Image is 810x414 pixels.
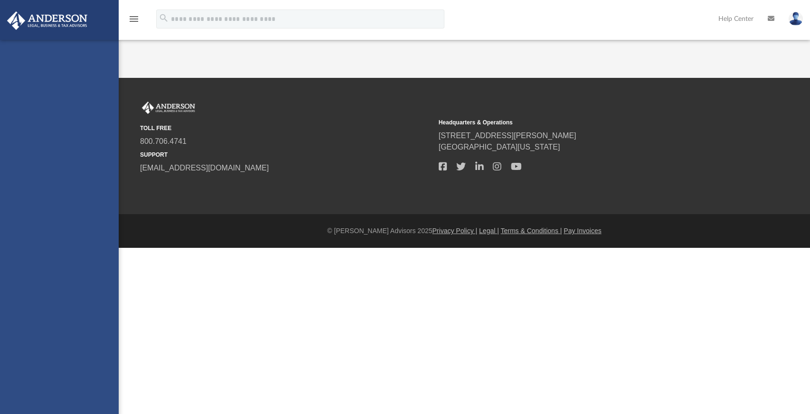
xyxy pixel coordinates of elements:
i: search [159,13,169,23]
img: Anderson Advisors Platinum Portal [140,102,197,114]
a: [EMAIL_ADDRESS][DOMAIN_NAME] [140,164,269,172]
a: Legal | [479,227,499,235]
a: [STREET_ADDRESS][PERSON_NAME] [439,132,576,140]
small: TOLL FREE [140,124,432,132]
a: Terms & Conditions | [501,227,562,235]
a: Pay Invoices [564,227,601,235]
small: SUPPORT [140,151,432,159]
a: Privacy Policy | [433,227,478,235]
i: menu [128,13,140,25]
a: 800.706.4741 [140,137,187,145]
img: Anderson Advisors Platinum Portal [4,11,90,30]
a: menu [128,18,140,25]
a: [GEOGRAPHIC_DATA][US_STATE] [439,143,560,151]
img: User Pic [789,12,803,26]
small: Headquarters & Operations [439,118,731,127]
div: © [PERSON_NAME] Advisors 2025 [119,226,810,236]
